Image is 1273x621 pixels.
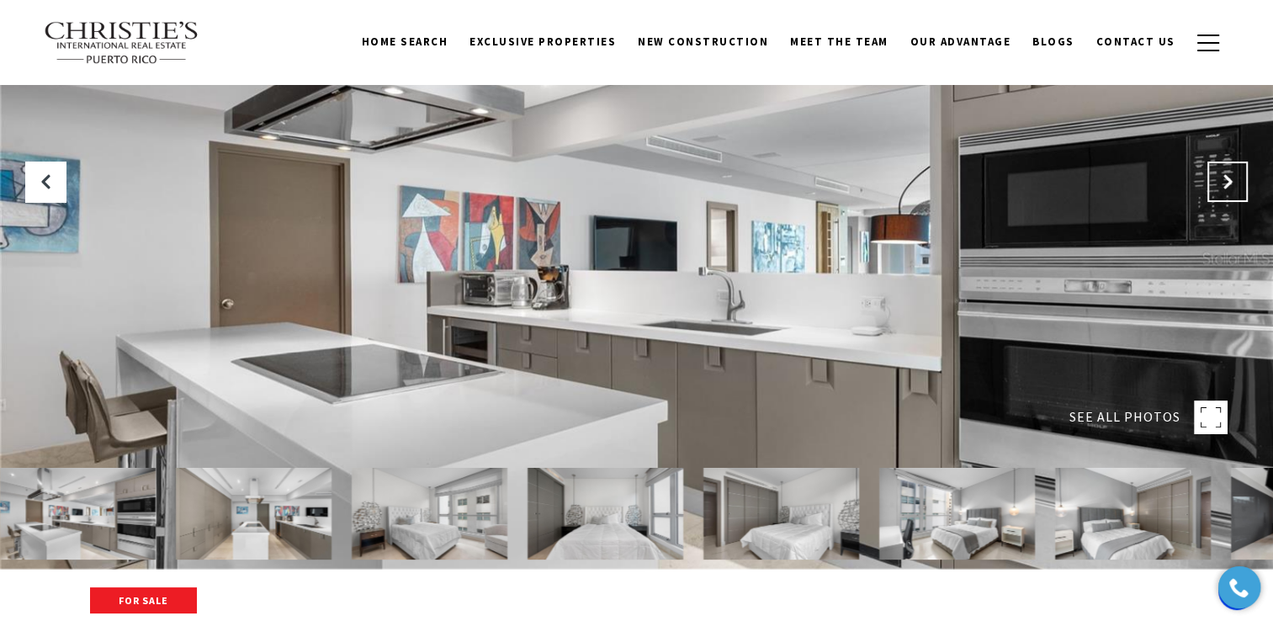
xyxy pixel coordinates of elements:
span: Our Advantage [910,34,1011,49]
img: 7 MANUEL RODRIGUEZ SERRA Unit: 7 [528,468,683,560]
span: Exclusive Properties [469,34,616,49]
a: Our Advantage [899,26,1022,58]
img: 7 MANUEL RODRIGUEZ SERRA Unit: 7 [879,468,1035,560]
button: Next Slide [1207,162,1248,202]
img: Christie's International Real Estate text transparent background [44,21,200,65]
img: 7 MANUEL RODRIGUEZ SERRA Unit: 7 [176,468,332,560]
a: New Construction [627,26,779,58]
button: Previous Slide [25,162,66,202]
img: 7 MANUEL RODRIGUEZ SERRA Unit: 7 [703,468,859,560]
span: SEE ALL PHOTOS [1069,406,1180,428]
a: Meet the Team [779,26,899,58]
button: button [1186,19,1230,67]
a: Home Search [351,26,459,58]
img: 7 MANUEL RODRIGUEZ SERRA Unit: 7 [1055,468,1211,560]
a: Blogs [1021,26,1085,58]
a: Exclusive Properties [459,26,627,58]
span: Blogs [1032,34,1074,49]
span: Contact Us [1096,34,1175,49]
span: New Construction [638,34,768,49]
img: 7 MANUEL RODRIGUEZ SERRA Unit: 7 [352,468,507,560]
